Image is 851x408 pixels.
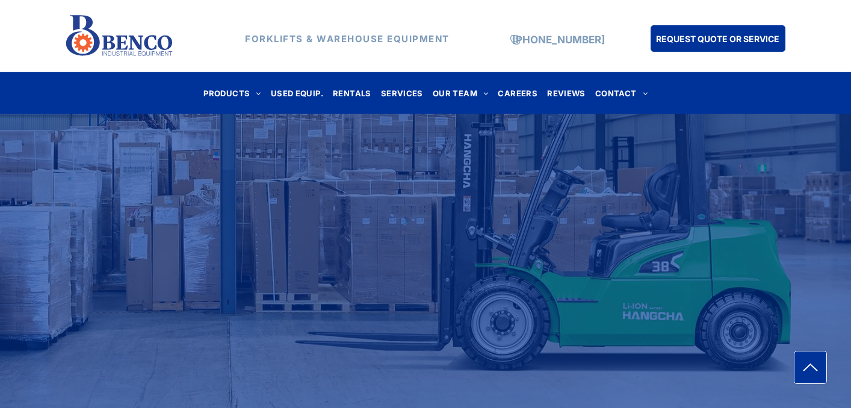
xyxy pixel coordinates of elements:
a: RENTALS [328,85,376,101]
a: SERVICES [376,85,428,101]
a: CAREERS [493,85,542,101]
a: REQUEST QUOTE OR SERVICE [651,25,785,52]
a: REVIEWS [542,85,590,101]
a: CONTACT [590,85,652,101]
a: [PHONE_NUMBER] [512,34,605,46]
a: PRODUCTS [199,85,266,101]
span: REQUEST QUOTE OR SERVICE [656,28,779,50]
a: USED EQUIP. [266,85,328,101]
a: OUR TEAM [428,85,494,101]
strong: FORKLIFTS & WAREHOUSE EQUIPMENT [245,33,450,45]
